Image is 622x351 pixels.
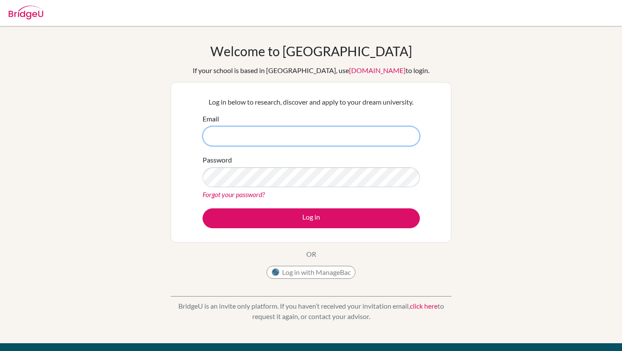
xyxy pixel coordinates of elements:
a: [DOMAIN_NAME] [349,66,406,74]
p: OR [306,249,316,259]
label: Password [203,155,232,165]
h1: Welcome to [GEOGRAPHIC_DATA] [210,43,412,59]
p: BridgeU is an invite only platform. If you haven’t received your invitation email, to request it ... [171,301,451,322]
button: Log in [203,208,420,228]
iframe: Intercom live chat [593,322,613,342]
a: Forgot your password? [203,190,265,198]
a: click here [410,302,438,310]
img: Bridge-U [9,6,43,19]
label: Email [203,114,219,124]
p: Log in below to research, discover and apply to your dream university. [203,97,420,107]
button: Log in with ManageBac [267,266,355,279]
div: If your school is based in [GEOGRAPHIC_DATA], use to login. [193,65,429,76]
